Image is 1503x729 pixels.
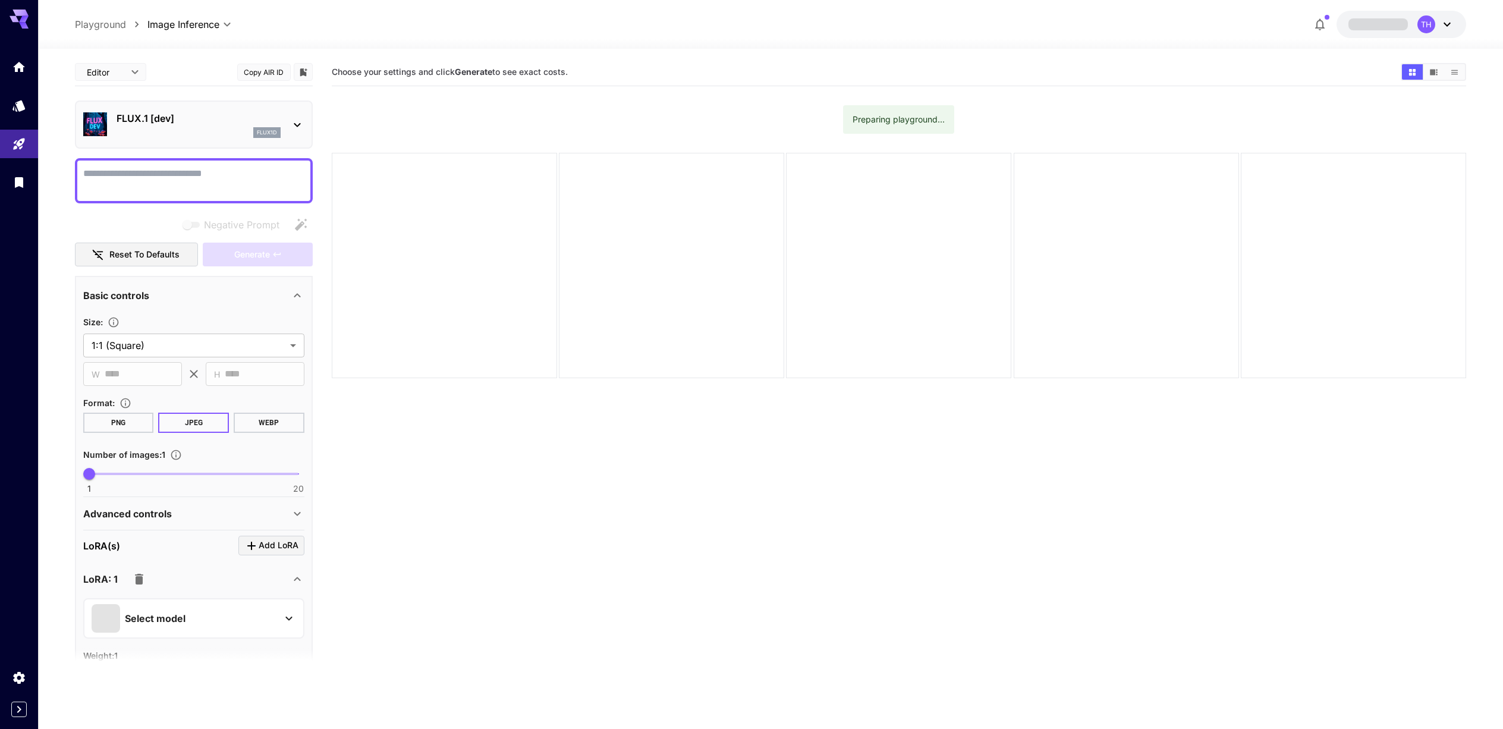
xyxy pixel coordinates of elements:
span: Editor [87,66,124,78]
span: H [214,367,220,381]
button: Show media in video view [1423,64,1444,80]
button: Reset to defaults [75,243,199,267]
span: Negative prompts are not compatible with the selected model. [180,217,289,232]
a: Playground [75,17,126,32]
button: Expand sidebar [11,702,27,717]
div: FLUX.1 [dev]flux1d [83,106,304,143]
button: Click to add LoRA [238,536,304,555]
span: Format : [83,398,115,408]
div: Settings [12,670,26,685]
button: Show media in grid view [1402,64,1423,80]
p: LoRA: 1 [83,572,118,586]
button: Adjust the dimensions of the generated image by specifying its width and height in pixels, or sel... [103,316,124,328]
span: Add LoRA [259,538,298,553]
p: Basic controls [83,288,149,303]
div: Preparing playground... [853,109,945,130]
div: Advanced controls [83,499,304,528]
button: Show media in list view [1444,64,1465,80]
p: Select model [125,611,185,626]
button: TH [1337,11,1466,38]
nav: breadcrumb [75,17,147,32]
p: FLUX.1 [dev] [117,111,281,125]
button: Select model [92,604,296,633]
span: 1 [87,483,91,495]
div: LoRA: 1 [83,565,304,593]
button: Copy AIR ID [237,64,291,81]
div: Library [12,175,26,190]
p: LoRA(s) [83,539,120,553]
span: 20 [293,483,304,495]
span: Size : [83,317,103,327]
span: 1:1 (Square) [92,338,285,353]
button: Add to library [298,65,309,79]
span: Image Inference [147,17,219,32]
button: PNG [83,413,154,433]
button: JPEG [158,413,229,433]
p: flux1d [257,128,277,137]
div: Basic controls [83,281,304,310]
b: Generate [455,67,492,77]
button: Choose the file format for the output image. [115,397,136,409]
span: Choose your settings and click to see exact costs. [332,67,568,77]
span: Negative Prompt [204,218,279,232]
div: Models [12,98,26,113]
div: Playground [12,137,26,152]
div: Home [12,59,26,74]
div: TH [1417,15,1435,33]
button: Specify how many images to generate in a single request. Each image generation will be charged se... [165,449,187,461]
p: Advanced controls [83,507,172,521]
span: Number of images : 1 [83,450,165,460]
div: Show media in grid viewShow media in video viewShow media in list view [1401,63,1466,81]
button: WEBP [234,413,304,433]
span: W [92,367,100,381]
